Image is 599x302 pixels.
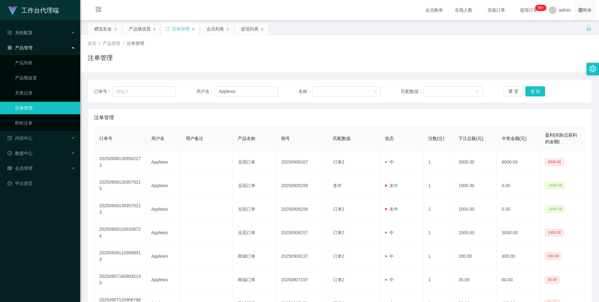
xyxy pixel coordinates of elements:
[333,207,344,212] span: 订单2
[112,86,176,96] input: 请输入
[233,150,276,174] td: 兑现订单
[94,245,146,268] td: 202509081109098913
[88,53,113,62] h1: 注单管理
[423,174,454,197] td: 1
[94,197,146,221] td: 202509081309575213
[15,72,75,84] a: 产品预设置
[206,23,224,35] div: 会员列表
[226,27,230,31] i: 图标: close
[535,5,546,11] sup: 1112
[241,23,258,35] div: 提现列表
[21,0,59,20] h1: 工作台代理端
[545,229,564,236] span: 1500.00
[545,276,560,283] span: 30.00
[452,8,476,12] span: 在线人数
[453,268,497,292] td: 30.00
[94,174,146,197] td: 202509081309575213
[99,136,112,141] span: 订单号
[281,136,290,141] span: 期号
[385,136,394,141] span: 状态
[423,197,454,221] td: 1
[299,88,312,95] span: 名称：
[8,6,18,15] img: logo.9652507e.png
[453,245,497,268] td: 200.00
[15,57,75,69] a: 产品列表
[453,221,497,245] td: 1500.00
[333,230,344,235] span: 订单2
[578,8,583,12] i: 图标: global
[103,41,120,46] span: 产品管理
[8,45,33,50] span: 产品管理
[458,136,483,141] span: 下注总额(元)
[146,268,181,292] td: Applews
[146,221,181,245] td: Applews
[453,197,497,221] td: 1500.00
[15,102,75,114] a: 注单管理
[276,197,328,221] td: 20250908158
[497,150,540,174] td: 6000.00
[94,221,146,245] td: 202509081209336724
[276,245,328,268] td: 20250908137
[233,268,276,292] td: 商城订单
[373,89,377,94] i: 图标: down
[333,136,351,141] span: 匹配数据
[8,8,59,13] a: 工作台代理端
[545,253,562,260] span: 200.00
[233,245,276,268] td: 商城订单
[333,277,344,282] span: 订单2
[385,207,398,212] span: 未中
[423,221,454,245] td: 1
[215,86,278,96] input: 请输入
[385,183,398,188] span: 未中
[525,86,545,96] button: 查 询
[196,88,215,95] span: 用户名：
[8,151,33,156] span: 数据中心
[401,88,424,95] span: 匹配数据：
[497,245,540,268] td: 400.00
[385,159,394,164] span: 中
[586,25,591,31] i: 图标: unlock
[497,197,540,221] td: 0.00
[233,174,276,197] td: 兑现订单
[385,230,394,235] span: 中
[423,150,454,174] td: 1
[15,87,75,99] a: 开奖记录
[276,174,328,197] td: 20250908158
[233,197,276,221] td: 兑现订单
[8,30,33,35] span: 系统配置
[545,159,564,165] span: 3000.00
[8,177,75,190] a: 图标: dashboard平台首页
[260,27,264,31] i: 图标: close
[186,136,203,141] span: 用户备注
[88,41,96,46] span: 首页
[385,277,394,282] span: 中
[502,136,527,141] span: 中奖金额(元)
[484,8,508,12] span: 充值订单
[276,268,328,292] td: 20250907197
[114,27,117,31] i: 图标: close
[276,221,328,245] td: 20250908157
[151,136,164,141] span: 用户名
[99,41,100,46] span: /
[146,197,181,221] td: Applews
[8,46,12,50] i: 图标: appstore-o
[276,150,328,174] td: 20250908167
[191,27,195,31] i: 图标: close
[94,150,146,174] td: 202509081309562273
[589,65,596,72] i: 图标: setting
[94,268,146,292] td: 202509071609032145
[238,136,255,141] span: 产品名称
[94,23,112,35] div: 赠送彩金
[333,254,344,259] span: 订单2
[333,183,342,188] span: 多件
[545,206,565,213] span: -1500.00
[129,23,151,35] div: 产品预设置
[453,150,497,174] td: 3000.00
[428,136,444,141] span: 注数(注)
[333,159,344,164] span: 订单2
[8,151,12,155] i: 图标: check-circle-o
[94,88,112,95] span: 订单号：
[8,166,33,171] span: 会员管理
[423,245,454,268] td: 1
[497,268,540,292] td: 60.00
